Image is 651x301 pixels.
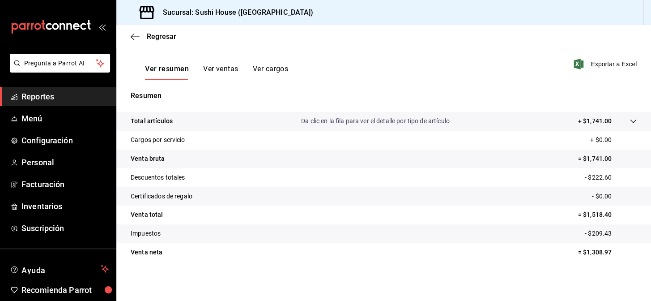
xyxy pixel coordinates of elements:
span: Facturación [21,178,109,190]
p: - $209.43 [585,229,637,238]
button: open_drawer_menu [98,23,106,30]
h3: Sucursal: Sushi House ([GEOGRAPHIC_DATA]) [156,7,313,18]
p: Venta neta [131,248,162,257]
span: Configuración [21,134,109,146]
p: - $0.00 [592,192,637,201]
p: = $1,308.97 [578,248,637,257]
button: Pregunta a Parrot AI [10,54,110,73]
p: Total artículos [131,116,173,126]
span: Inventarios [21,200,109,212]
p: Da clic en la fila para ver el detalle por tipo de artículo [301,116,450,126]
span: Menú [21,112,109,125]
p: Certificados de regalo [131,192,192,201]
p: Venta total [131,210,163,219]
button: Exportar a Excel [575,59,637,69]
button: Ver resumen [145,64,189,80]
p: Cargos por servicio [131,135,185,145]
div: navigation tabs [145,64,288,80]
span: Regresar [147,32,176,41]
span: Suscripción [21,222,109,234]
button: Ver cargos [253,64,289,80]
p: + $1,741.00 [578,116,612,126]
p: Venta bruta [131,154,165,163]
span: Personal [21,156,109,168]
p: - $222.60 [585,173,637,182]
a: Pregunta a Parrot AI [6,65,110,74]
span: Ayuda [21,263,97,274]
p: + $0.00 [590,135,637,145]
span: Pregunta a Parrot AI [24,59,96,68]
p: Impuestos [131,229,161,238]
p: = $1,741.00 [578,154,637,163]
button: Regresar [131,32,176,41]
span: Reportes [21,90,109,103]
p: = $1,518.40 [578,210,637,219]
span: Recomienda Parrot [21,284,109,296]
p: Descuentos totales [131,173,185,182]
p: Resumen [131,90,637,101]
button: Ver ventas [203,64,238,80]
